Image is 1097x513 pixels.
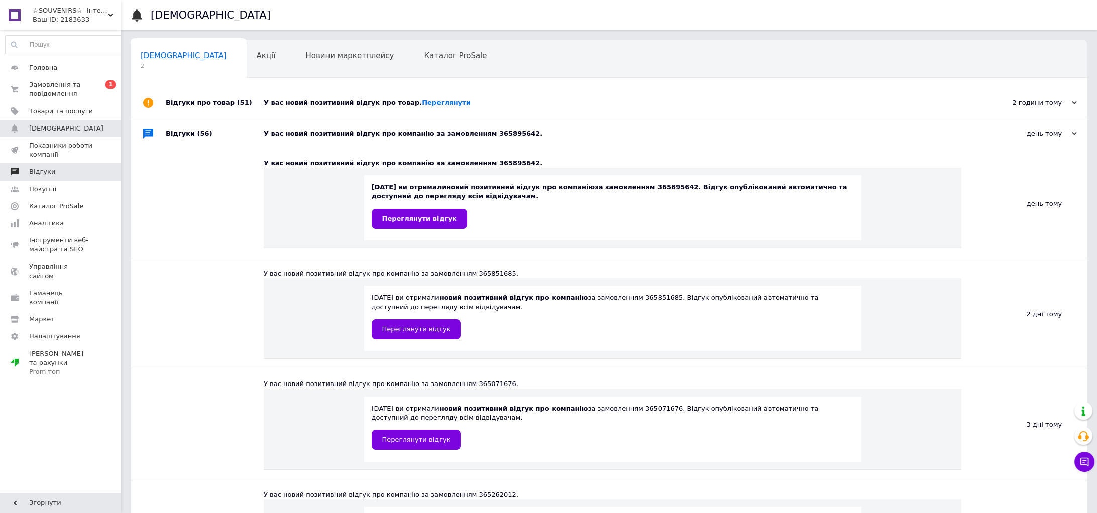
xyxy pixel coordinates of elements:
[264,129,976,138] div: У вас новий позитивний відгук про компанію за замовленням 365895642.
[29,332,80,341] span: Налаштування
[372,430,461,450] a: Переглянути відгук
[166,118,264,149] div: Відгуки
[151,9,271,21] h1: [DEMOGRAPHIC_DATA]
[372,209,467,229] a: Переглянути відгук
[29,262,93,280] span: Управління сайтом
[29,141,93,159] span: Показники роботи компанії
[440,405,588,412] b: новий позитивний відгук про компанію
[29,219,64,228] span: Аналітика
[976,98,1077,107] div: 2 години тому
[446,183,595,191] b: новий позитивний відгук про компанію
[961,149,1087,259] div: день тому
[29,289,93,307] span: Гаманець компанії
[424,51,487,60] span: Каталог ProSale
[29,63,57,72] span: Головна
[961,369,1087,479] div: 3 дні тому
[141,51,227,60] span: [DEMOGRAPHIC_DATA]
[105,80,116,89] span: 1
[382,436,451,443] span: Переглянути відгук
[305,51,394,60] span: Новини маркетплейсу
[29,315,55,324] span: Маркет
[29,80,93,98] span: Замовлення та повідомлення
[29,202,83,211] span: Каталог ProSale
[264,98,976,107] div: У вас новий позитивний відгук про товар.
[422,99,471,106] a: Переглянути
[257,51,276,60] span: Акції
[382,325,451,333] span: Переглянути відгук
[372,319,461,339] a: Переглянути відгук
[197,130,212,137] span: (56)
[29,107,93,116] span: Товари та послуги
[372,293,854,339] div: [DATE] ви отримали за замовленням 365851685. Відгук опублікований автоматично та доступний до пер...
[166,88,264,118] div: Відгуки про товар
[29,185,56,194] span: Покупці
[264,269,961,278] div: У вас новий позитивний відгук про компанію за замовленням 365851685.
[264,490,961,499] div: У вас новий позитивний відгук про компанію за замовленням 365262012.
[29,124,103,133] span: [DEMOGRAPHIC_DATA]
[6,36,127,54] input: Пошук
[372,404,854,450] div: [DATE] ви отримали за замовленням 365071676. Відгук опублікований автоматично та доступний до пер...
[29,367,93,376] div: Prom топ
[141,62,227,70] span: 2
[961,259,1087,369] div: 2 дні тому
[976,129,1077,138] div: день тому
[440,294,588,301] b: новий позитивний відгук про компанію
[33,6,108,15] span: ☆SOUVENIRS☆ -інтернет-магазин. Прикраси, натуральне каміння, жемчуг, фурнітра.
[264,159,961,168] div: У вас новий позитивний відгук про компанію за замовленням 365895642.
[237,99,252,106] span: (51)
[29,236,93,254] span: Інструменти веб-майстра та SEO
[33,15,121,24] div: Ваш ID: 2183633
[372,183,854,228] div: [DATE] ви отримали за замовленням 365895642. Відгук опублікований автоматично та доступний до пер...
[382,215,457,222] span: Переглянути відгук
[1074,452,1094,472] button: Чат з покупцем
[264,379,961,389] div: У вас новий позитивний відгук про компанію за замовленням 365071676.
[29,167,55,176] span: Відгуки
[29,349,93,377] span: [PERSON_NAME] та рахунки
